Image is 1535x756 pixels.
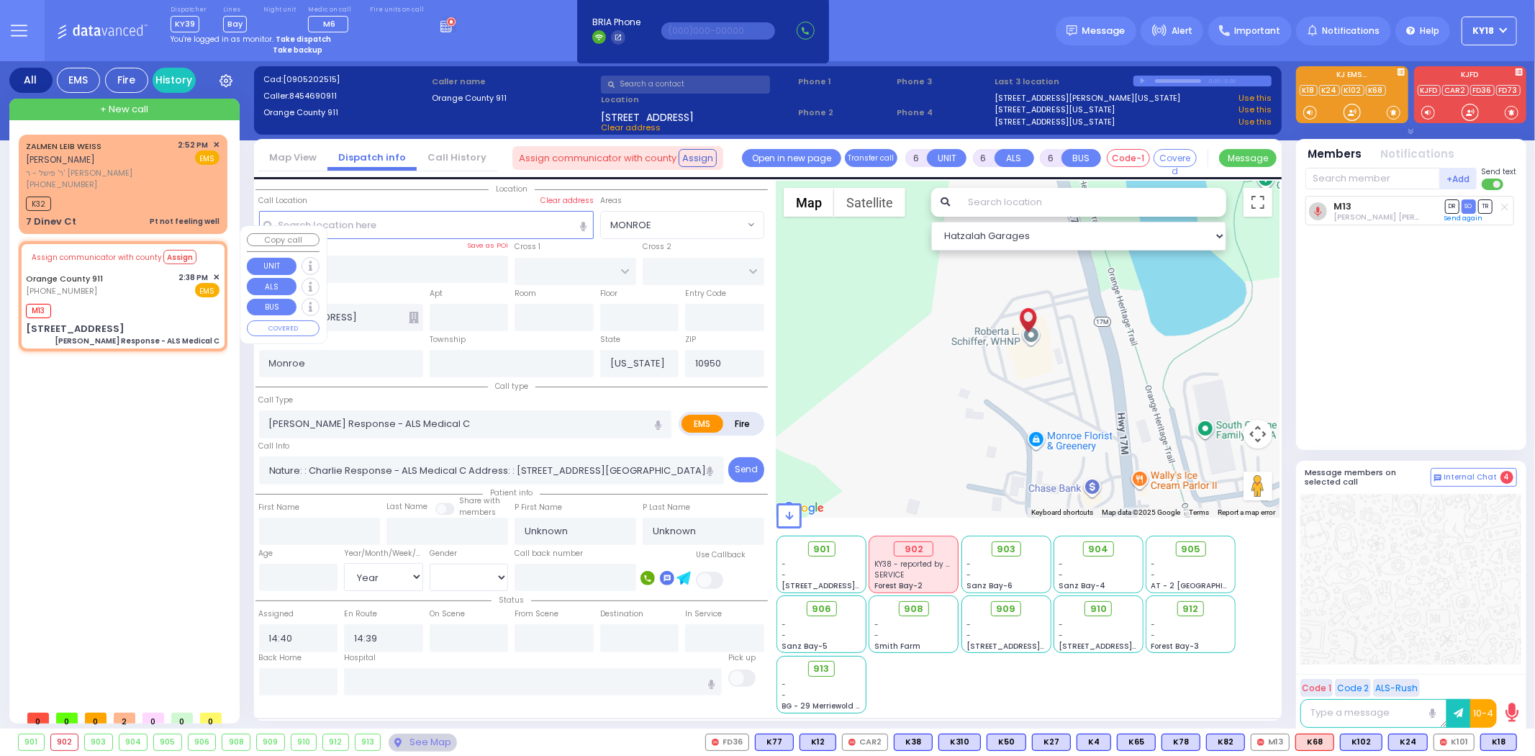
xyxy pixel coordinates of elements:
span: BG - 29 Merriewold S. [782,701,863,711]
span: EMS [195,283,219,297]
button: Members [1308,146,1362,163]
div: K65 [1117,734,1156,751]
span: SO [1462,199,1476,213]
div: BLS [1032,734,1071,751]
span: Phone 4 [897,107,990,119]
div: K101 [1434,734,1475,751]
input: Search location [959,188,1226,217]
span: Help [1420,24,1439,37]
label: Last 3 location [995,76,1133,88]
a: K24 [1319,85,1340,96]
div: 7 Dinev Ct [26,215,76,229]
span: 8454690911 [289,90,337,102]
label: Night unit [263,6,296,14]
a: Open this area in Google Maps (opens a new window) [780,499,828,518]
a: Orange County 911 [26,273,103,284]
button: Message [1219,149,1277,167]
span: MONROE [600,211,764,238]
span: Smith Farm [874,641,920,652]
span: - [1151,570,1156,580]
div: K82 [1206,734,1245,751]
label: Apt [430,288,443,300]
small: Share with [459,495,500,506]
span: M6 [323,18,335,30]
label: Dispatcher [171,6,207,14]
button: UNIT [247,258,296,275]
span: - [1059,570,1063,580]
span: 912 [1183,602,1199,616]
button: Code 2 [1335,679,1371,697]
span: 2 [114,713,135,724]
a: Map View [258,150,327,164]
button: Show street map [784,188,834,217]
span: KY18 [1473,24,1495,37]
div: K50 [987,734,1026,751]
span: - [1059,619,1063,630]
label: Call back number [515,548,583,559]
button: Covered [1154,149,1197,167]
span: - [782,619,787,630]
span: 0 [142,713,164,724]
span: - [782,559,787,570]
label: Destination [600,608,643,620]
span: Important [1234,24,1280,37]
span: 4 [1500,471,1513,484]
span: AT - 2 [GEOGRAPHIC_DATA] [1151,580,1258,591]
span: - [1151,619,1156,630]
span: Sanz Bay-4 [1059,580,1105,591]
span: Phone 3 [897,76,990,88]
img: Google [780,499,828,518]
button: Drag Pegman onto the map to open Street View [1244,472,1272,500]
button: KY18 [1462,17,1517,45]
div: BLS [1340,734,1382,751]
span: Bay [223,16,247,32]
span: 0 [200,713,222,724]
input: Search member [1305,168,1440,189]
button: UNIT [927,149,966,167]
span: SERVICE [874,570,904,580]
span: - [782,690,787,701]
button: BUS [1061,149,1101,167]
a: Send again [1445,214,1483,222]
label: Caller name [432,76,596,88]
label: Room [515,288,536,300]
button: Internal Chat 4 [1431,468,1517,487]
span: M13 [26,304,51,318]
div: Pt not feeling well [150,216,219,227]
label: Cross 2 [643,241,671,253]
button: Notifications [1381,146,1455,163]
label: En Route [344,608,377,620]
label: Save as POI [467,240,508,251]
label: P First Name [515,502,562,513]
a: K18 [1300,85,1318,96]
label: On Scene [430,608,465,620]
div: CAR2 [842,734,888,751]
label: First Name [259,502,300,513]
label: State [600,334,620,346]
button: +Add [1440,168,1477,189]
span: ✕ [213,139,219,151]
span: 901 [813,542,830,557]
a: M13 [1333,201,1351,212]
label: Call Location [259,195,308,207]
div: 903 [85,734,112,750]
span: Location [489,184,535,194]
div: 902 [894,541,933,557]
button: 10-4 [1470,699,1497,728]
div: 909 [257,734,284,750]
button: Assign [679,149,717,166]
span: - [874,630,879,641]
input: Search hospital [344,668,722,696]
span: Sanz Bay-6 [966,580,1013,591]
span: 0 [56,713,78,724]
label: Floor [600,288,617,300]
label: Caller: [263,90,427,102]
a: K68 [1366,85,1386,96]
div: 902 [51,734,78,750]
div: 904 [119,734,148,750]
span: Forest Bay-3 [1151,641,1200,652]
label: EMS [682,415,723,433]
label: Last Name [386,501,427,513]
span: 2:38 PM [179,272,209,283]
div: 906 [189,734,216,750]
